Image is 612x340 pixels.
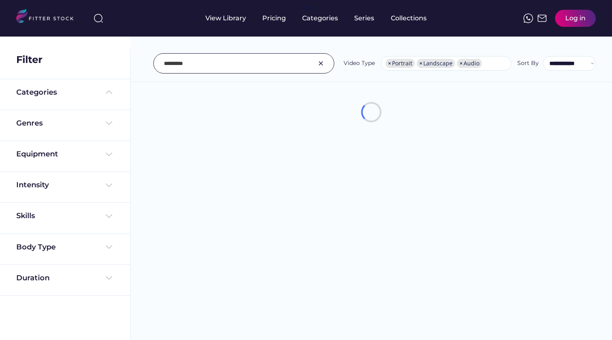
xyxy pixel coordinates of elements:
div: View Library [205,14,246,23]
div: Sort By [517,59,539,67]
li: Landscape [417,59,455,68]
div: Log in [565,14,586,23]
div: Intensity [16,180,49,190]
img: Group%201000002326.svg [316,58,326,68]
div: Categories [302,14,338,23]
img: Frame%20%284%29.svg [104,273,114,283]
div: Body Type [16,242,56,252]
span: × [460,61,463,66]
img: meteor-icons_whatsapp%20%281%29.svg [523,13,533,23]
div: Collections [391,14,427,23]
div: Equipment [16,149,58,159]
img: Frame%20%284%29.svg [104,149,114,159]
img: search-normal%203.svg [94,13,103,23]
div: Series [354,14,375,23]
span: × [419,61,423,66]
img: Frame%20%284%29.svg [104,180,114,190]
div: fvck [302,4,313,12]
div: Skills [16,211,37,221]
img: Frame%20%284%29.svg [104,211,114,221]
li: Audio [457,59,482,68]
div: Genres [16,118,43,128]
div: Categories [16,87,57,97]
img: Frame%2051.svg [537,13,547,23]
div: Filter [16,53,42,67]
div: Duration [16,273,50,283]
img: Frame%20%285%29.svg [104,87,114,97]
div: Video Type [344,59,375,67]
li: Portrait [385,59,415,68]
img: LOGO.svg [16,9,81,26]
div: Pricing [262,14,286,23]
span: × [388,61,391,66]
img: Frame%20%284%29.svg [104,242,114,252]
img: Frame%20%284%29.svg [104,118,114,128]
